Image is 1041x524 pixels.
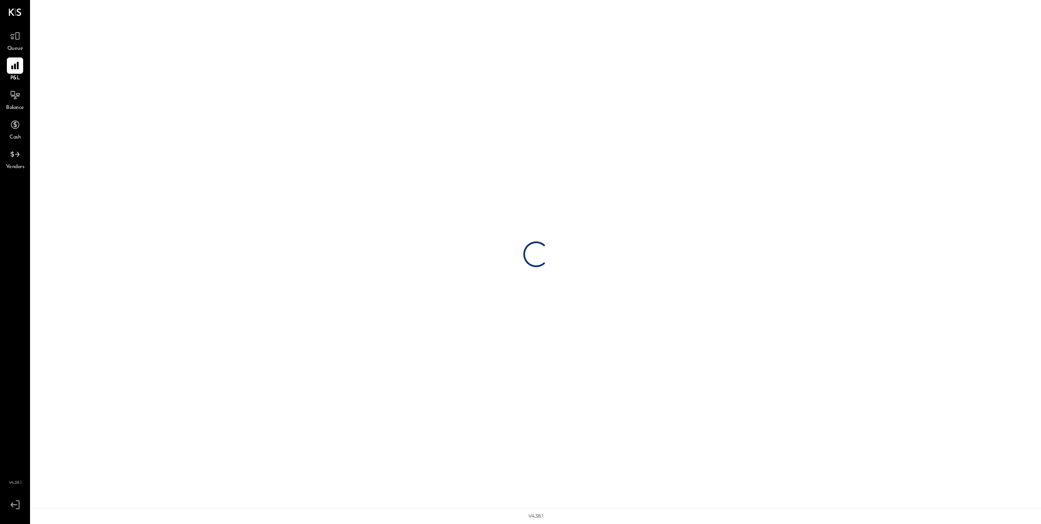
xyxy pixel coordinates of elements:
[9,134,21,142] span: Cash
[6,104,24,112] span: Balance
[7,45,23,53] span: Queue
[10,75,20,82] span: P&L
[6,163,24,171] span: Vendors
[0,57,30,82] a: P&L
[0,28,30,53] a: Queue
[0,117,30,142] a: Cash
[0,146,30,171] a: Vendors
[0,87,30,112] a: Balance
[528,513,543,520] div: v 4.38.1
